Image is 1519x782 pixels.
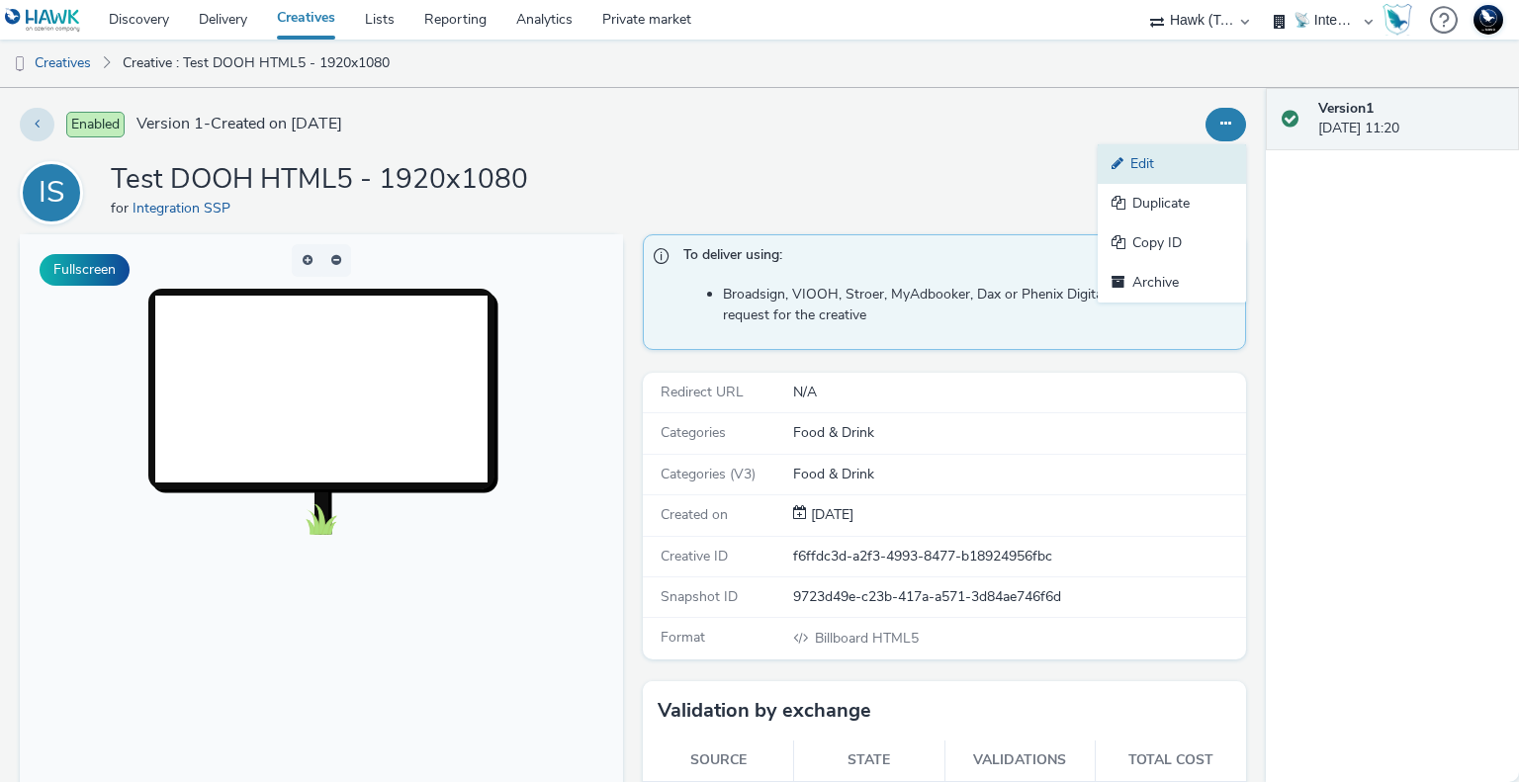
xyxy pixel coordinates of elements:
[1098,144,1246,184] a: Edit
[133,199,238,217] a: Integration SSP
[40,254,130,286] button: Fullscreen
[1098,263,1246,303] a: Archive
[807,505,853,525] div: Creation 21 July 2025, 11:20
[793,587,1244,607] div: 9723d49e-c23b-417a-a571-3d84ae746f6d
[661,383,744,401] span: Redirect URL
[111,199,133,217] span: for
[661,628,705,647] span: Format
[658,696,871,726] h3: Validation by exchange
[136,113,342,135] span: Version 1 - Created on [DATE]
[944,740,1096,781] th: Validations
[683,245,1225,271] span: To deliver using:
[1383,4,1412,36] img: Hawk Academy
[807,505,853,524] span: [DATE]
[793,547,1244,566] div: f6ffdc3d-a2f3-4993-8477-b18924956fbc
[1474,5,1503,35] img: Support Hawk
[793,423,1244,443] div: Food & Drink
[661,587,738,606] span: Snapshot ID
[643,740,794,781] th: Source
[793,465,1244,484] div: Food & Drink
[10,54,30,74] img: dooh
[1318,99,1374,118] strong: Version 1
[113,40,400,87] a: Creative : Test DOOH HTML5 - 1920x1080
[723,285,1235,325] li: Broadsign, VIOOH, Stroer, MyAdbooker, Dax or Phenix Digital: send a validation request for the cr...
[111,161,528,199] h1: Test DOOH HTML5 - 1920x1080
[20,183,91,202] a: IS
[39,165,65,220] div: IS
[661,547,728,565] span: Creative ID
[5,8,81,33] img: undefined Logo
[1318,99,1503,139] div: [DATE] 11:20
[1098,184,1246,223] a: Duplicate
[661,465,756,483] span: Categories (V3)
[793,383,817,401] span: N/A
[1096,740,1247,781] th: Total cost
[66,112,125,137] span: Enabled
[813,629,919,648] span: Billboard HTML5
[661,423,726,442] span: Categories
[1098,223,1246,263] a: Copy ID
[794,740,945,781] th: State
[661,505,728,524] span: Created on
[1383,4,1420,36] a: Hawk Academy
